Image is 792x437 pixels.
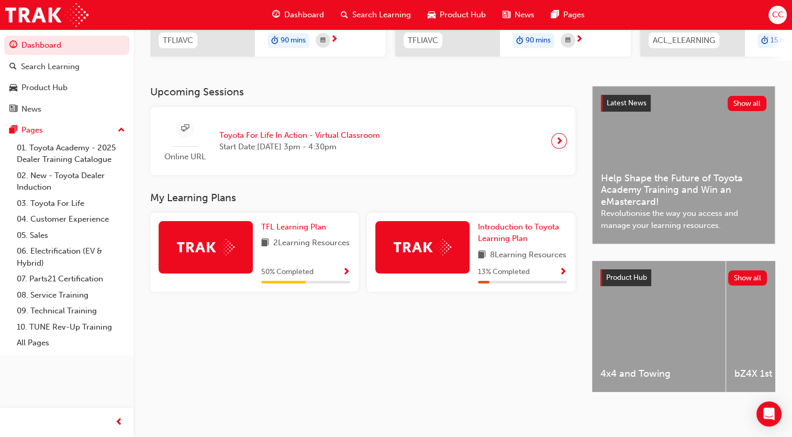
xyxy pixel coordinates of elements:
button: CC [768,6,787,24]
a: Product HubShow all [600,269,767,286]
span: news-icon [9,105,17,114]
span: 13 % Completed [478,266,530,278]
span: sessionType_ONLINE_URL-icon [181,122,189,135]
a: 09. Technical Training [13,303,129,319]
span: duration-icon [516,34,523,48]
span: TFL Learning Plan [261,222,326,232]
button: Pages [4,121,129,140]
span: book-icon [261,237,269,250]
span: 2 Learning Resources [273,237,350,250]
a: 05. Sales [13,227,129,244]
a: Search Learning [4,57,129,77]
img: Trak [5,3,88,27]
a: Product Hub [4,78,129,97]
span: calendar-icon [565,34,571,47]
a: Latest NewsShow all [601,95,766,112]
span: Pages [563,9,585,21]
span: pages-icon [551,8,559,21]
a: search-iconSearch Learning [332,4,419,26]
span: CC [772,9,783,21]
span: 90 mins [281,35,306,47]
a: 01. Toyota Academy - 2025 Dealer Training Catalogue [13,140,129,168]
span: Show Progress [342,268,350,277]
span: next-icon [330,35,338,45]
a: 10. TUNE Rev-Up Training [13,319,129,335]
span: 4x4 and Towing [600,368,717,380]
span: TFLIAVC [408,35,438,47]
a: Latest NewsShow allHelp Shape the Future of Toyota Academy Training and Win an eMastercard!Revolu... [592,86,775,244]
span: next-icon [555,134,563,148]
h3: Upcoming Sessions [150,86,575,98]
span: duration-icon [761,34,768,48]
a: guage-iconDashboard [264,4,332,26]
span: up-icon [118,124,125,137]
span: search-icon [9,62,17,72]
div: Product Hub [21,82,68,94]
span: Dashboard [284,9,324,21]
button: Show all [728,96,767,111]
span: search-icon [341,8,348,21]
span: 50 % Completed [261,266,314,278]
span: car-icon [428,8,436,21]
button: DashboardSearch LearningProduct HubNews [4,34,129,121]
a: car-iconProduct Hub [419,4,494,26]
span: News [515,9,534,21]
span: Search Learning [352,9,411,21]
span: Latest News [607,99,646,107]
button: Show Progress [342,266,350,279]
span: Toyota For Life In Action - Virtual Classroom [219,129,380,141]
a: All Pages [13,335,129,351]
a: Introduction to Toyota Learning Plan [478,221,567,245]
span: Introduction to Toyota Learning Plan [478,222,559,244]
span: pages-icon [9,126,17,135]
span: Start Date: [DATE] 3pm - 4:30pm [219,141,380,153]
div: Search Learning [21,61,80,73]
a: Dashboard [4,36,129,55]
a: Online URLToyota For Life In Action - Virtual ClassroomStart Date:[DATE] 3pm - 4:30pm [159,115,567,167]
span: guage-icon [272,8,280,21]
img: Trak [177,239,235,255]
span: Product Hub [606,273,647,282]
img: Trak [394,239,451,255]
span: TFLIAVC [163,35,193,47]
span: ACL_ELEARNING [653,35,715,47]
span: 90 mins [526,35,551,47]
button: Show all [728,270,767,286]
span: calendar-icon [320,34,326,47]
div: News [21,103,41,115]
span: duration-icon [271,34,278,48]
span: car-icon [9,83,17,93]
span: guage-icon [9,41,17,50]
a: news-iconNews [494,4,543,26]
a: 08. Service Training [13,287,129,303]
span: news-icon [503,8,510,21]
a: 04. Customer Experience [13,211,129,227]
a: 4x4 and Towing [592,261,726,392]
span: 8 Learning Resources [490,249,566,262]
span: Online URL [159,151,211,163]
a: 03. Toyota For Life [13,195,129,212]
button: Show Progress [559,266,567,279]
span: book-icon [478,249,486,262]
a: 06. Electrification (EV & Hybrid) [13,243,129,271]
span: next-icon [575,35,583,45]
span: Revolutionise the way you access and manage your learning resources. [601,207,766,231]
a: News [4,100,129,119]
a: TFL Learning Plan [261,221,330,233]
div: Pages [21,124,43,136]
a: 02. New - Toyota Dealer Induction [13,168,129,195]
h3: My Learning Plans [150,192,575,204]
span: Help Shape the Future of Toyota Academy Training and Win an eMastercard! [601,172,766,208]
a: pages-iconPages [543,4,593,26]
div: Open Intercom Messenger [756,401,782,427]
a: 07. Parts21 Certification [13,271,129,287]
span: Product Hub [440,9,486,21]
span: Show Progress [559,268,567,277]
span: prev-icon [115,416,123,429]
